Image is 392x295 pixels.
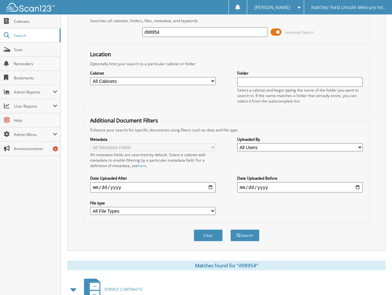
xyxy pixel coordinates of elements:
button: Search [230,229,259,241]
label: Folder [237,70,363,76]
label: Cabinet [90,70,216,76]
img: scan123-logo-white.svg [6,3,55,12]
input: end [237,182,363,192]
button: Clear [194,229,223,241]
span: Announcements [14,146,57,151]
a: here [138,163,146,168]
legend: Additional Document Filters [87,117,161,124]
div: Enhance your search for specific documents using filters such as date and file type. [87,127,366,133]
label: Metadata [90,137,216,142]
span: Scan [14,47,57,52]
span: Admin Reports [14,89,53,95]
label: Uploaded By [237,137,363,142]
span: Admin Menu [14,132,53,137]
span: [PERSON_NAME] [254,5,290,9]
div: Select a cabinet and begin typing the name of the folder you want to search in. If the name match... [237,87,363,104]
div: Matches found for "d98954" [67,261,386,270]
span: Natchez Ford Lincoln Mercury Inc. [311,5,385,9]
span: User Reports [14,103,53,109]
div: All metadata fields are searched by default. Select a cabinet with metadata to enable filtering b... [90,152,216,168]
label: Date Uploaded Before [237,175,363,181]
span: Cabinets [14,19,57,24]
span: Bookmarks [14,75,57,81]
label: File type [90,200,216,206]
div: 6 [53,146,58,151]
span: SERVICE CONTRACTS [104,287,143,292]
span: Help [14,118,57,123]
span: Reminders [14,61,57,67]
div: Optionally limit your search to a particular cabinet or folder [87,61,366,67]
legend: Location [87,51,114,58]
input: start [90,182,216,192]
span: Advanced Search [285,30,314,35]
div: Searches all cabinets, folders, files, metadata, and keywords [87,18,366,23]
label: Date Uploaded After [90,175,216,181]
span: Search [14,33,56,38]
